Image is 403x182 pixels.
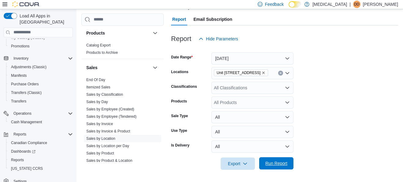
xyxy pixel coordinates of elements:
[11,44,30,49] span: Promotions
[86,121,113,126] span: Sales by Invoice
[11,140,47,145] span: Canadian Compliance
[171,143,189,148] label: Is Delivery
[11,166,43,171] span: [US_STATE] CCRS
[6,164,75,173] button: [US_STATE] CCRS
[224,158,251,170] span: Export
[172,13,186,25] span: Report
[6,139,75,147] button: Canadian Compliance
[9,43,73,50] span: Promotions
[6,97,75,106] button: Transfers
[13,56,28,61] span: Inventory
[6,80,75,88] button: Purchase Orders
[86,121,113,126] a: Sales by Invoice
[221,158,255,170] button: Export
[9,98,29,105] a: Transfers
[354,1,359,8] span: Dd
[11,131,29,138] button: Reports
[6,88,75,97] button: Transfers (Classic)
[171,99,187,104] label: Products
[363,1,398,8] p: [PERSON_NAME]
[353,1,360,8] div: Diego de Azevedo
[86,43,110,47] span: Catalog Export
[9,98,73,105] span: Transfers
[1,54,75,63] button: Inventory
[13,132,26,137] span: Reports
[86,129,130,133] a: Sales by Invoice & Product
[9,72,29,79] a: Manifests
[13,111,32,116] span: Operations
[171,113,188,118] label: Sale Type
[289,1,301,8] input: Dark Mode
[86,150,114,155] span: Sales by Product
[196,33,241,45] button: Hide Parameters
[11,110,73,117] span: Operations
[171,69,188,74] label: Locations
[285,100,290,105] button: Open list of options
[86,99,108,104] a: Sales by Day
[86,143,129,148] span: Sales by Location per Day
[9,118,73,126] span: Cash Management
[151,64,159,71] button: Sales
[9,43,32,50] a: Promotions
[86,50,118,55] span: Products to Archive
[81,41,164,58] div: Products
[9,118,44,126] a: Cash Management
[9,80,41,88] a: Purchase Orders
[9,63,73,71] span: Adjustments (Classic)
[9,80,73,88] span: Purchase Orders
[9,156,26,164] a: Reports
[206,36,238,42] span: Hide Parameters
[11,90,42,95] span: Transfers (Classic)
[86,158,132,162] a: Sales by Product & Location
[6,156,75,164] button: Reports
[11,55,73,62] span: Inventory
[86,92,123,97] span: Sales by Classification
[6,42,75,50] button: Promotions
[86,50,118,54] a: Products to Archive
[11,82,39,87] span: Purchase Orders
[86,64,98,70] h3: Sales
[285,85,290,90] button: Open list of options
[214,69,268,76] span: Unit 385 North Dollarton Highway
[259,157,293,169] button: Run Report
[9,156,73,164] span: Reports
[9,89,73,96] span: Transfers (Classic)
[6,63,75,71] button: Adjustments (Classic)
[9,165,73,172] span: Washington CCRS
[171,35,191,43] h3: Report
[11,158,24,162] span: Reports
[17,13,73,25] span: Load All Apps in [GEOGRAPHIC_DATA]
[86,77,105,82] a: End Of Day
[11,149,35,154] span: Dashboards
[285,71,290,76] button: Open list of options
[86,30,150,36] button: Products
[9,89,44,96] a: Transfers (Classic)
[265,1,284,7] span: Feedback
[6,147,75,156] a: Dashboards
[11,65,47,69] span: Adjustments (Classic)
[86,114,136,119] span: Sales by Employee (Tendered)
[81,76,164,181] div: Sales
[86,136,115,140] a: Sales by Location
[9,139,73,147] span: Canadian Compliance
[11,131,73,138] span: Reports
[9,63,49,71] a: Adjustments (Classic)
[211,52,293,65] button: [DATE]
[86,143,129,148] a: Sales by Location per Day
[86,114,136,118] a: Sales by Employee (Tendered)
[9,165,45,172] a: [US_STATE] CCRS
[11,99,26,104] span: Transfers
[86,30,105,36] h3: Products
[11,120,42,124] span: Cash Management
[11,55,31,62] button: Inventory
[193,13,232,25] span: Email Subscription
[86,85,110,89] a: Itemized Sales
[9,148,73,155] span: Dashboards
[86,107,134,111] a: Sales by Employee (Created)
[11,110,34,117] button: Operations
[211,140,293,153] button: All
[265,160,287,166] span: Run Report
[86,92,123,96] a: Sales by Classification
